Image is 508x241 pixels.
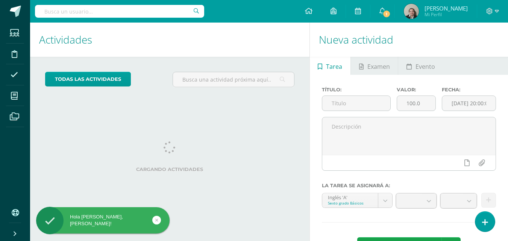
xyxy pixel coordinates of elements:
[173,72,294,87] input: Busca una actividad próxima aquí...
[415,58,435,76] span: Evento
[36,214,170,227] div: Hola [PERSON_NAME], [PERSON_NAME]!
[322,96,391,111] input: Título
[397,87,436,92] label: Valor:
[404,4,419,19] img: 4244ecfc47b4b620a2f8602b2e1965e1.png
[319,23,499,57] h1: Nueva actividad
[322,87,391,92] label: Título:
[425,11,468,18] span: Mi Perfil
[397,96,435,111] input: Puntos máximos
[351,57,398,75] a: Examen
[45,72,131,86] a: todas las Actividades
[382,10,391,18] span: 1
[328,193,372,200] div: Inglés 'A'
[367,58,390,76] span: Examen
[310,57,350,75] a: Tarea
[39,23,300,57] h1: Actividades
[322,183,496,188] label: La tarea se asignará a:
[442,96,496,111] input: Fecha de entrega
[322,193,392,208] a: Inglés 'A'Sexto grado Básicos
[328,200,372,206] div: Sexto grado Básicos
[45,167,294,172] label: Cargando actividades
[326,58,342,76] span: Tarea
[398,57,443,75] a: Evento
[35,5,204,18] input: Busca un usuario...
[442,87,496,92] label: Fecha:
[425,5,468,12] span: [PERSON_NAME]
